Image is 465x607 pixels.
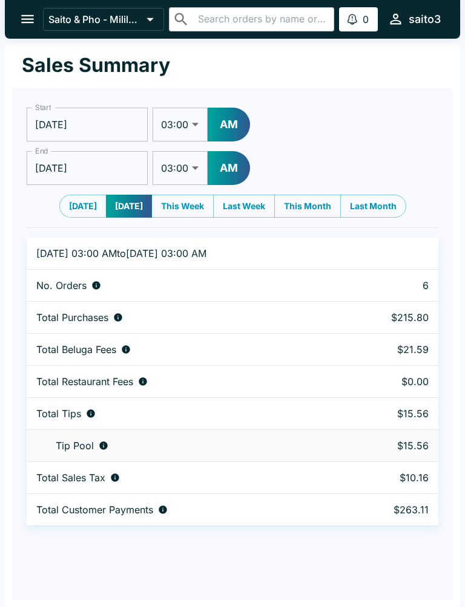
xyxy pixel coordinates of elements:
[36,343,116,355] p: Total Beluga Fees
[48,13,142,25] p: Saito & Pho - Mililani
[208,151,250,185] button: AM
[36,472,105,484] p: Total Sales Tax
[36,504,153,516] p: Total Customer Payments
[409,12,441,27] div: saito3
[36,407,334,420] div: Combined individual and pooled tips
[353,375,429,388] p: $0.00
[56,440,94,452] p: Tip Pool
[35,102,51,112] label: Start
[363,13,369,25] p: 0
[353,472,429,484] p: $10.16
[274,195,341,218] button: This Month
[106,195,152,218] button: [DATE]
[27,108,148,141] input: Choose date, selected date is Sep 8, 2025
[36,343,334,355] div: Fees paid by diners to Beluga
[36,279,334,291] div: Number of orders placed
[36,375,334,388] div: Fees paid by diners to restaurant
[383,6,446,32] button: saito3
[36,504,334,516] div: Total amount paid for orders by diners
[340,195,406,218] button: Last Month
[353,407,429,420] p: $15.56
[208,108,250,141] button: AM
[353,440,429,452] p: $15.56
[194,11,329,28] input: Search orders by name or phone number
[36,311,108,323] p: Total Purchases
[36,407,81,420] p: Total Tips
[353,279,429,291] p: 6
[36,440,334,452] div: Tips unclaimed by a waiter
[59,195,107,218] button: [DATE]
[35,146,48,156] label: End
[353,311,429,323] p: $215.80
[22,53,170,77] h1: Sales Summary
[36,279,87,291] p: No. Orders
[36,375,133,388] p: Total Restaurant Fees
[213,195,275,218] button: Last Week
[36,311,334,323] div: Aggregate order subtotals
[353,343,429,355] p: $21.59
[12,4,43,34] button: open drawer
[43,8,164,31] button: Saito & Pho - Mililani
[353,504,429,516] p: $263.11
[36,472,334,484] div: Sales tax paid by diners
[27,151,148,185] input: Choose date, selected date is Sep 9, 2025
[151,195,214,218] button: This Week
[36,247,334,259] p: [DATE] 03:00 AM to [DATE] 03:00 AM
